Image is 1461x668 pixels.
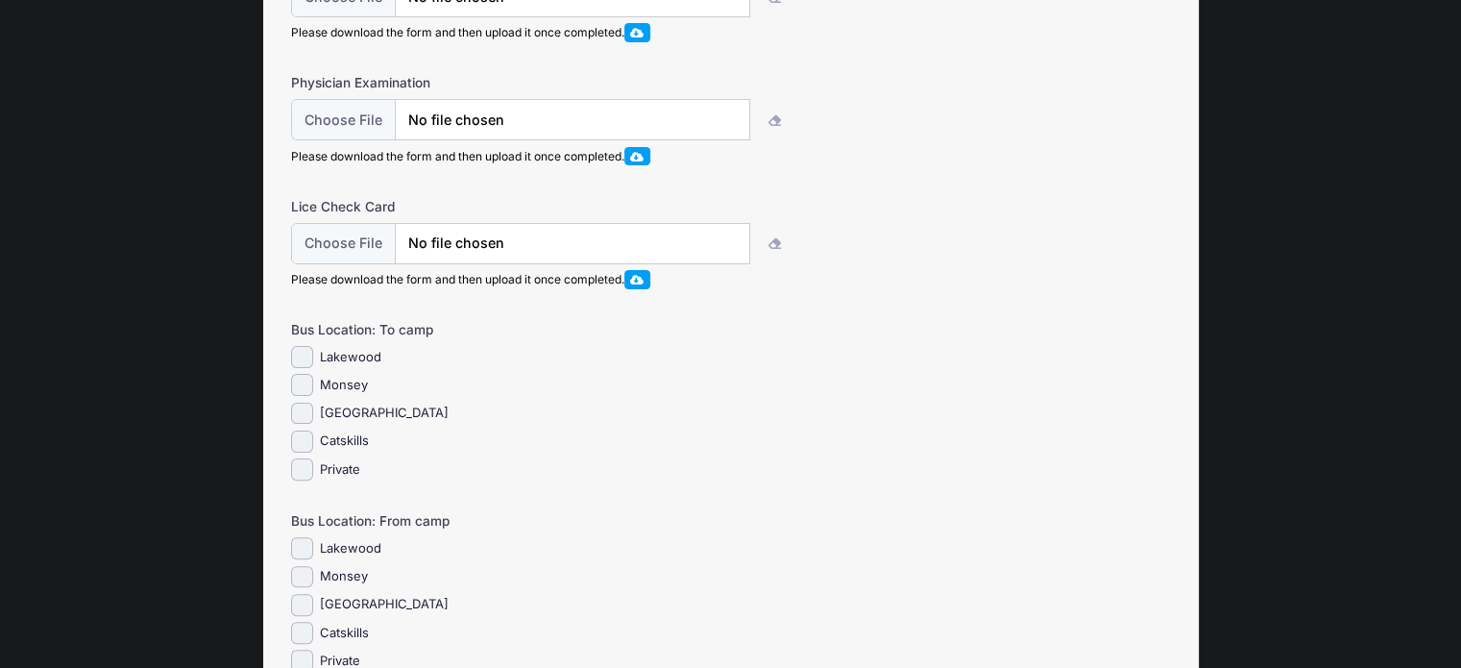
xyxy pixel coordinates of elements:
div: Please download the form and then upload it once completed. [291,147,804,165]
div: Please download the form and then upload it once completed. [291,23,804,41]
label: [GEOGRAPHIC_DATA] [320,404,449,423]
label: Bus Location: To camp [291,320,584,339]
label: Catskills [320,432,369,451]
label: Lice Check Card [291,197,584,216]
label: Lakewood [320,348,381,367]
label: Bus Location: From camp [291,511,584,531]
label: Physician Examination [291,73,584,92]
label: Catskills [320,624,369,643]
label: Private [320,460,360,480]
label: Monsey [320,567,368,586]
label: Lakewood [320,539,381,558]
label: [GEOGRAPHIC_DATA] [320,595,449,614]
div: Please download the form and then upload it once completed. [291,270,804,288]
label: Monsey [320,376,368,395]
